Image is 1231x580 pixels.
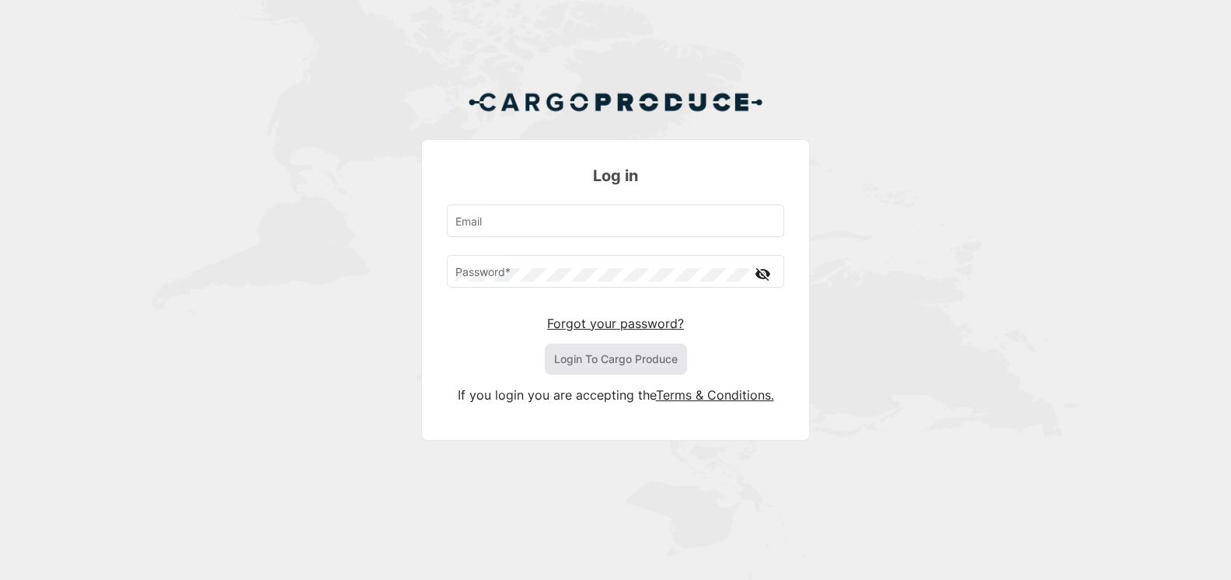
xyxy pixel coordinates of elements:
img: Cargo Produce Logo [468,83,763,121]
h3: Log in [447,165,784,187]
a: Forgot your password? [547,316,684,331]
mat-icon: visibility_off [753,264,772,284]
a: Terms & Conditions. [656,387,774,403]
span: If you login you are accepting the [458,387,656,403]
